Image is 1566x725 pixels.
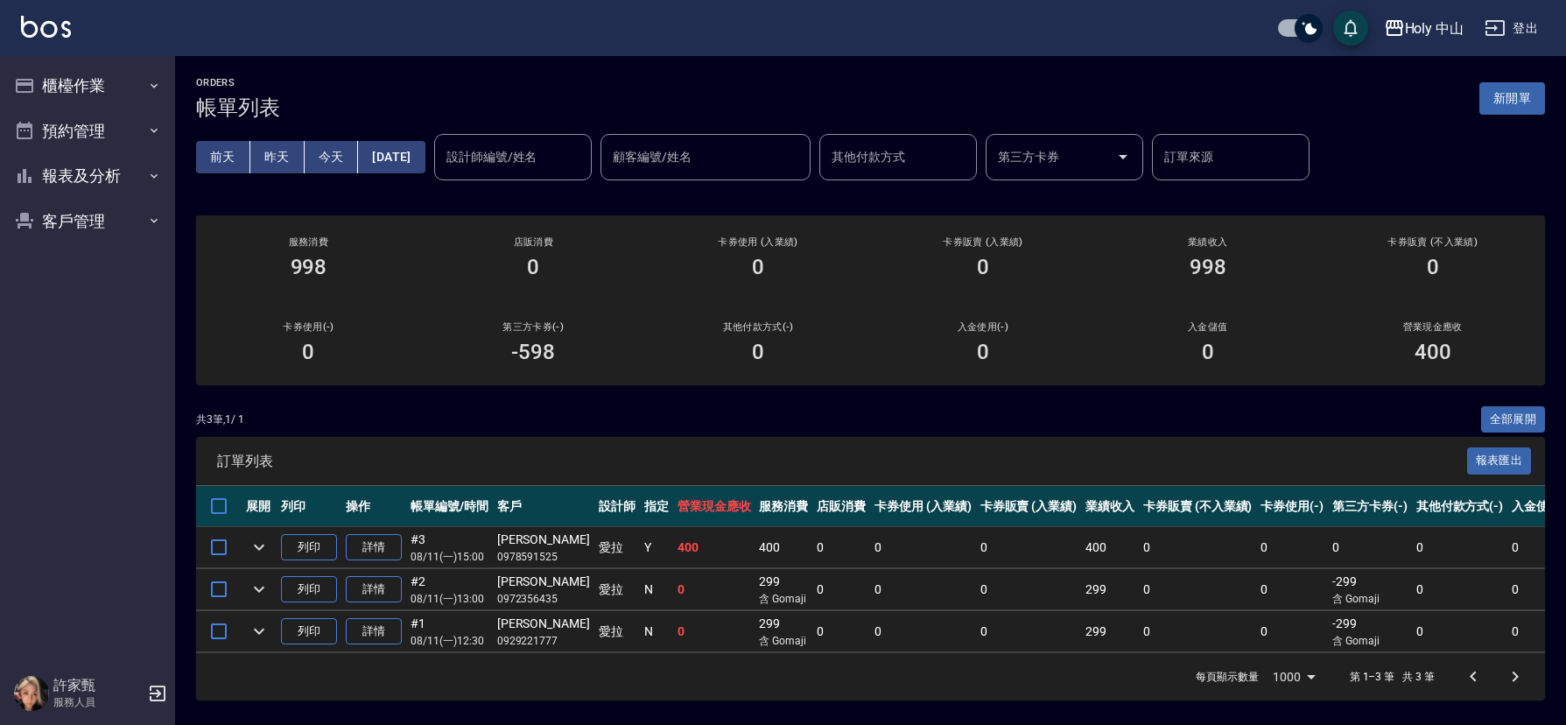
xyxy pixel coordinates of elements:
[346,534,402,561] a: 詳情
[870,527,976,568] td: 0
[1256,486,1328,527] th: 卡券使用(-)
[1081,569,1139,610] td: 299
[1479,82,1545,115] button: 新開單
[497,531,590,549] div: [PERSON_NAME]
[755,569,812,610] td: 299
[196,412,244,427] p: 共 3 筆, 1 / 1
[277,486,341,527] th: 列印
[1332,633,1408,649] p: 含 Gomaji
[1139,527,1256,568] td: 0
[870,569,976,610] td: 0
[305,141,359,173] button: 今天
[870,486,976,527] th: 卡券使用 (入業績)
[1405,18,1464,39] div: Holy 中山
[7,109,168,154] button: 預約管理
[21,16,71,38] img: Logo
[977,255,989,279] h3: 0
[1479,89,1545,106] a: 新開單
[242,486,277,527] th: 展開
[1109,143,1137,171] button: Open
[497,549,590,565] p: 0978591525
[1190,255,1226,279] h3: 998
[493,486,594,527] th: 客戶
[870,611,976,652] td: 0
[7,63,168,109] button: 櫃檯作業
[14,676,49,711] img: Person
[281,618,337,645] button: 列印
[1139,611,1256,652] td: 0
[1478,12,1545,45] button: 登出
[1328,527,1412,568] td: 0
[217,236,400,248] h3: 服務消費
[1412,527,1508,568] td: 0
[891,236,1074,248] h2: 卡券販賣 (入業績)
[291,255,327,279] h3: 998
[1081,527,1139,568] td: 400
[406,486,493,527] th: 帳單編號/時間
[196,95,280,120] h3: 帳單列表
[976,611,1082,652] td: 0
[196,77,280,88] h2: ORDERS
[346,576,402,603] a: 詳情
[594,569,640,610] td: 愛拉
[442,236,625,248] h2: 店販消費
[976,486,1082,527] th: 卡券販賣 (入業績)
[527,255,539,279] h3: 0
[406,569,493,610] td: #2
[1427,255,1439,279] h3: 0
[1081,611,1139,652] td: 299
[977,340,989,364] h3: 0
[246,618,272,644] button: expand row
[1481,406,1546,433] button: 全部展開
[752,255,764,279] h3: 0
[812,569,870,610] td: 0
[1412,486,1508,527] th: 其他付款方式(-)
[497,633,590,649] p: 0929221777
[1081,486,1139,527] th: 業績收入
[302,340,314,364] h3: 0
[217,453,1467,470] span: 訂單列表
[640,527,673,568] td: Y
[346,618,402,645] a: 詳情
[1266,653,1322,700] div: 1000
[759,633,808,649] p: 含 Gomaji
[976,527,1082,568] td: 0
[594,486,640,527] th: 設計師
[406,611,493,652] td: #1
[673,486,755,527] th: 營業現金應收
[411,633,488,649] p: 08/11 (一) 12:30
[1256,527,1328,568] td: 0
[673,527,755,568] td: 400
[812,611,870,652] td: 0
[411,591,488,607] p: 08/11 (一) 13:00
[411,549,488,565] p: 08/11 (一) 15:00
[53,677,143,694] h5: 許家甄
[1332,591,1408,607] p: 含 Gomaji
[1116,321,1299,333] h2: 入金儲值
[1341,321,1524,333] h2: 營業現金應收
[673,569,755,610] td: 0
[891,321,1074,333] h2: 入金使用(-)
[1328,611,1412,652] td: -299
[1196,669,1259,685] p: 每頁顯示數量
[755,527,812,568] td: 400
[812,486,870,527] th: 店販消費
[281,576,337,603] button: 列印
[1116,236,1299,248] h2: 業績收入
[640,569,673,610] td: N
[341,486,406,527] th: 操作
[246,534,272,560] button: expand row
[594,611,640,652] td: 愛拉
[1412,569,1508,610] td: 0
[752,340,764,364] h3: 0
[640,486,673,527] th: 指定
[594,527,640,568] td: 愛拉
[755,611,812,652] td: 299
[1256,569,1328,610] td: 0
[667,236,850,248] h2: 卡券使用 (入業績)
[7,199,168,244] button: 客戶管理
[759,591,808,607] p: 含 Gomaji
[673,611,755,652] td: 0
[1415,340,1451,364] h3: 400
[1328,569,1412,610] td: -299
